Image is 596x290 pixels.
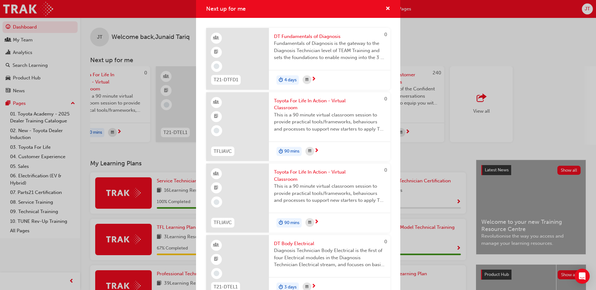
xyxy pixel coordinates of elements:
[385,6,390,12] span: cross-icon
[274,40,385,61] span: Fundamentals of Diagnosis is the gateway to the Diagnosis Technician level of TEAM Training and s...
[384,96,387,102] span: 0
[214,148,232,155] span: TFLIAVC
[284,77,297,84] span: 4 days
[206,28,390,90] a: 0T21-DTFD1DT Fundamentals of DiagnosisFundamentals of Diagnosis is the gateway to the Diagnosis T...
[214,219,232,226] span: TFLIAVC
[308,147,311,155] span: calendar-icon
[384,167,387,173] span: 0
[308,219,311,227] span: calendar-icon
[214,98,218,106] span: learningResourceType_INSTRUCTOR_LED-icon
[214,128,219,133] span: learningRecordVerb_NONE-icon
[214,241,218,249] span: learningResourceType_INSTRUCTOR_LED-icon
[575,269,590,284] div: Open Intercom Messenger
[214,48,218,56] span: booktick-icon
[274,183,385,204] span: This is a 90 minute virtual classroom session to provide practical tools/frameworks, behaviours a...
[279,148,283,156] span: duration-icon
[214,34,218,42] span: learningResourceType_INSTRUCTOR_LED-icon
[314,148,319,154] span: next-icon
[305,76,309,84] span: calendar-icon
[385,5,390,13] button: cross-icon
[206,164,390,233] a: 0TFLIAVCToyota For Life In Action - Virtual ClassroomThis is a 90 minute virtual classroom sessio...
[311,284,316,289] span: next-icon
[279,219,283,227] span: duration-icon
[214,112,218,121] span: booktick-icon
[384,32,387,37] span: 0
[274,247,385,268] span: Diagnosis Technician Body Electrical is the first of four Electrical modules in the Diagnosis Tec...
[214,76,238,83] span: T21-DTFD1
[279,76,283,84] span: duration-icon
[274,169,385,183] span: Toyota For Life In Action - Virtual Classroom
[274,97,385,111] span: Toyota For Life In Action - Virtual Classroom
[311,77,316,82] span: next-icon
[214,63,219,69] span: learningRecordVerb_NONE-icon
[284,148,299,155] span: 90 mins
[284,219,299,227] span: 90 mins
[206,92,390,161] a: 0TFLIAVCToyota For Life In Action - Virtual ClassroomThis is a 90 minute virtual classroom sessio...
[206,5,246,12] span: Next up for me
[214,184,218,192] span: booktick-icon
[274,111,385,133] span: This is a 90 minute virtual classroom session to provide practical tools/frameworks, behaviours a...
[214,255,218,263] span: booktick-icon
[384,239,387,244] span: 0
[274,240,385,247] span: DT Body Electrical
[214,271,219,276] span: learningRecordVerb_NONE-icon
[214,170,218,178] span: learningResourceType_INSTRUCTOR_LED-icon
[314,219,319,225] span: next-icon
[274,33,385,40] span: DT Fundamentals of Diagnosis
[214,199,219,205] span: learningRecordVerb_NONE-icon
